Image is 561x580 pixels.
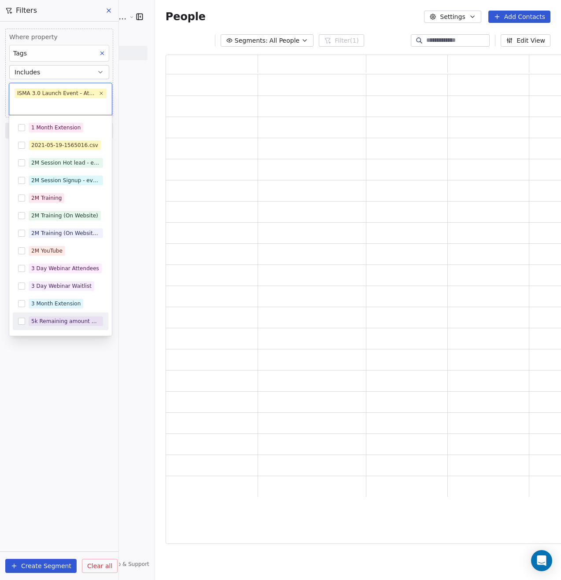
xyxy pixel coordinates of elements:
div: 3 Month Extension [31,300,81,308]
div: 2021-05-19-1565016.csv [31,141,98,149]
div: 3 Day Webinar Waitlist [31,282,92,290]
div: 3 Day Webinar Attendees [31,264,99,272]
div: 2M Training (On Website) [31,212,98,220]
div: 2M Session Hot lead - everwebinar [31,159,100,167]
div: 1 Month Extension [31,124,81,132]
div: 5k Remaining amount webinar - [DATE] Attendees [31,317,100,325]
div: 2M Training (On Website) - Completed [31,229,100,237]
div: 2M YouTube [31,247,63,255]
div: 2M Training [31,194,62,202]
div: 2M Session Signup - everwebinar [31,176,100,184]
div: ISMA 3.0 Launch Event - Attended [17,89,96,97]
